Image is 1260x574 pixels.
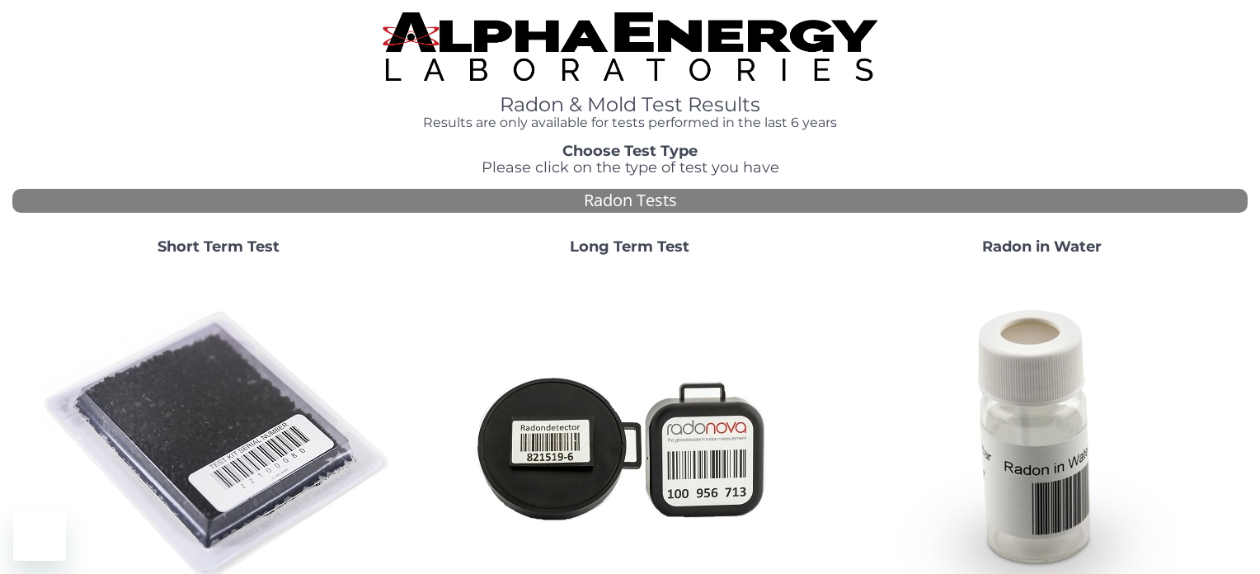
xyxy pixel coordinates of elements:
[12,189,1248,213] div: Radon Tests
[383,94,877,115] h1: Radon & Mold Test Results
[13,508,66,561] iframe: Button to launch messaging window
[383,115,877,130] h4: Results are only available for tests performed in the last 6 years
[982,238,1102,256] strong: Radon in Water
[570,238,689,256] strong: Long Term Test
[482,158,779,176] span: Please click on the type of test you have
[157,238,280,256] strong: Short Term Test
[383,12,877,81] img: TightCrop.jpg
[562,142,698,160] strong: Choose Test Type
